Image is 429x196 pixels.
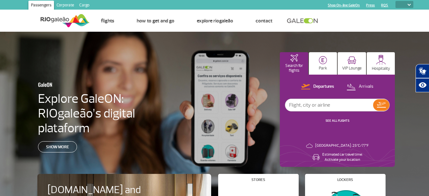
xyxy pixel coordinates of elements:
[348,56,356,64] img: vipRoom.svg
[280,52,308,75] button: Search for flights
[299,83,336,91] button: Departures
[38,78,145,91] h3: GaleON
[197,18,233,24] a: Explore RIOgaleão
[337,178,353,182] h4: Lockers
[324,118,351,123] button: SEE ALL FLIGHTS
[319,56,327,64] img: carParkingHome.svg
[283,63,305,73] p: Search for flights
[345,83,375,91] button: Arrivals
[101,18,114,24] a: Flights
[315,143,369,148] p: [GEOGRAPHIC_DATA]: 25°C/77°F
[416,64,429,78] button: Abrir tradutor de língua de sinais.
[313,84,334,90] p: Departures
[381,3,388,7] a: RQS
[338,52,366,75] button: VIP Lounge
[322,152,363,162] p: Estimated car travel time: Activate your location
[28,1,54,11] a: Passengers
[416,64,429,92] div: Plugin de acessibilidade da Hand Talk.
[416,78,429,92] button: Abrir recursos assistivos.
[359,84,373,90] p: Arrivals
[290,54,298,62] img: airplaneHomeActive.svg
[38,141,77,152] a: Show more
[38,91,176,135] h4: Explore GaleON: RIOgaleão’s digital plataform
[54,1,77,11] a: Corporate
[376,55,386,65] img: hospitality.svg
[366,3,375,7] a: Press
[319,66,327,71] p: Park
[326,118,349,123] a: SEE ALL FLIGHTS
[367,52,395,75] button: Hospitality
[77,1,92,11] a: Cargo
[309,52,337,75] button: Park
[372,66,390,71] p: Hospitality
[342,66,362,71] p: VIP Lounge
[328,3,360,7] a: Shop On-line GaleOn
[256,18,272,24] a: Contact
[285,99,373,111] input: Flight, city or airline
[137,18,174,24] a: How to get and go
[251,178,265,182] h4: Stores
